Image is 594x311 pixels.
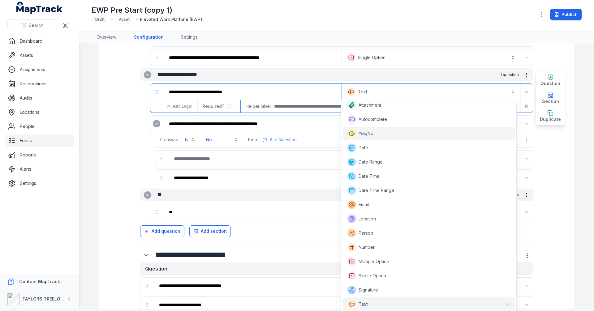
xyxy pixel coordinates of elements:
[359,244,375,250] span: Number
[359,130,373,137] span: Yes/No
[359,102,381,108] span: Attachment
[359,273,386,279] span: Single Option
[359,187,394,194] span: Date Time Range
[359,116,387,122] span: Autocomplete
[359,202,369,208] span: Email
[359,145,368,151] span: Date
[359,173,380,179] span: Date Time
[359,287,378,293] span: Signature
[343,85,519,99] button: Text
[359,230,373,236] span: Person
[359,216,376,222] span: Location
[359,301,368,307] span: Text
[359,258,389,265] span: Multiple Option
[359,159,383,165] span: Date Range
